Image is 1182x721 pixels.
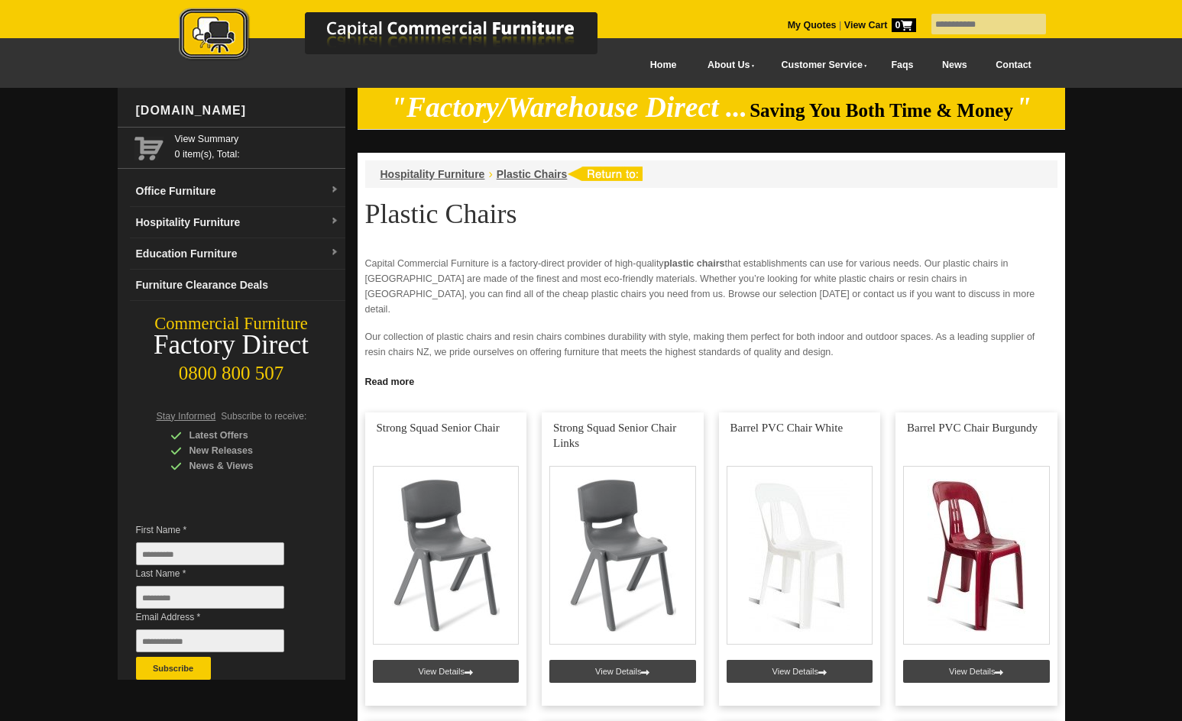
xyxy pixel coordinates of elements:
p: Our collection of plastic chairs and resin chairs combines durability with style, making them per... [365,329,1057,360]
a: Hospitality Furniture [381,168,485,180]
em: "Factory/Warehouse Direct ... [390,92,747,123]
li: › [488,167,492,182]
a: News [928,48,981,82]
h1: Plastic Chairs [365,199,1057,228]
a: Faqs [877,48,928,82]
img: return to [567,167,643,181]
span: 0 item(s), Total: [175,131,339,160]
span: Email Address * [136,609,307,625]
p: Capital Commercial Furniture is a factory-direct provider of high-quality that establishments can... [365,256,1057,317]
div: [DOMAIN_NAME] [130,88,345,134]
button: Subscribe [136,657,211,680]
a: My Quotes [788,20,837,31]
a: Hospitality Furnituredropdown [130,207,345,238]
a: Furniture Clearance Deals [130,270,345,301]
a: Plastic Chairs [497,168,568,180]
span: Stay Informed [157,411,216,422]
div: Latest Offers [170,428,316,443]
input: Email Address * [136,629,284,652]
em: " [1015,92,1031,123]
div: 0800 800 507 [118,355,345,384]
a: Contact [981,48,1045,82]
span: First Name * [136,522,307,538]
div: New Releases [170,443,316,458]
a: Office Furnituredropdown [130,176,345,207]
input: Last Name * [136,586,284,609]
img: dropdown [330,186,339,195]
span: Subscribe to receive: [221,411,306,422]
span: Last Name * [136,566,307,581]
span: 0 [892,18,916,32]
a: View Summary [175,131,339,147]
a: Customer Service [764,48,876,82]
img: dropdown [330,217,339,226]
a: Click to read more [358,370,1065,390]
div: Factory Direct [118,335,345,356]
strong: View Cart [844,20,916,31]
img: Capital Commercial Furniture Logo [137,8,672,63]
span: Saving You Both Time & Money [750,100,1013,121]
a: Education Furnituredropdown [130,238,345,270]
input: First Name * [136,542,284,565]
a: View Cart0 [841,20,915,31]
div: Commercial Furniture [118,313,345,335]
a: About Us [691,48,764,82]
img: dropdown [330,248,339,257]
div: News & Views [170,458,316,474]
strong: plastic chairs [664,258,725,269]
a: Capital Commercial Furniture Logo [137,8,672,68]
